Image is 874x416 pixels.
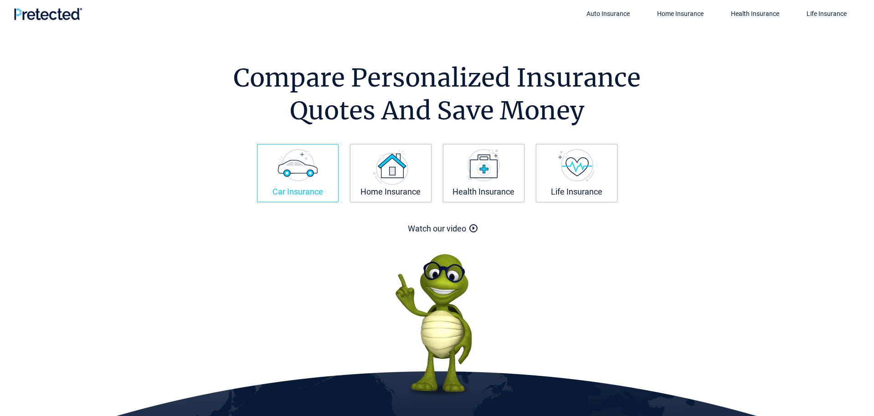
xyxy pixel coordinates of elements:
a: Car Insurance [257,144,339,202]
a: Home Insurance [350,144,432,202]
h1: Compare Personalized Insurance Quotes And Save Money [184,62,690,127]
a: Watch our video [408,224,466,233]
img: Health Insurance [468,149,500,181]
a: Life Insurance [536,144,617,202]
a: Health Insurance [443,144,524,202]
img: Home Insurance [373,149,408,185]
img: Pretected Logo [14,8,82,20]
img: Car Insurance [278,149,318,181]
img: Life Insurance [558,149,595,181]
img: Perry the Turtle From Pretected [388,252,485,398]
